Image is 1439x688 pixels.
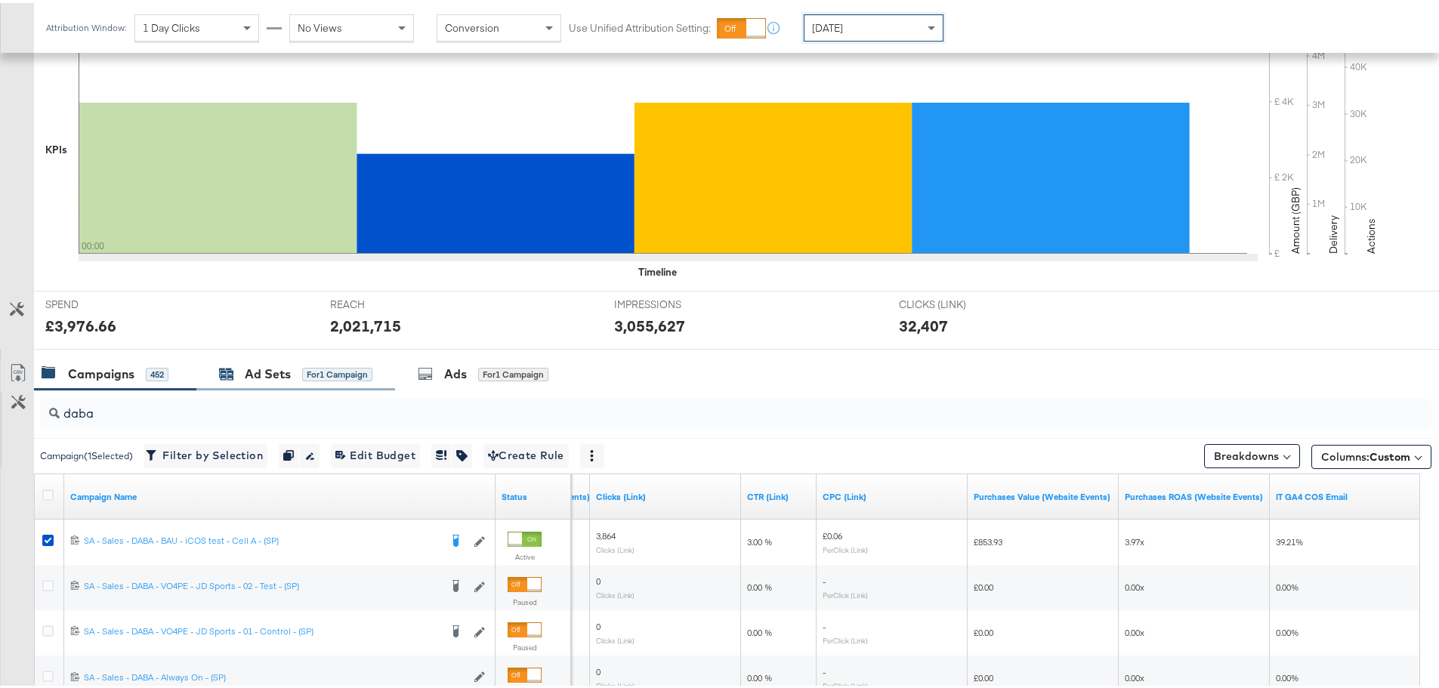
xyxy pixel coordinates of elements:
a: The total value of the purchase actions tracked by your Custom Audience pixel on your website aft... [974,488,1113,500]
button: Edit Budget [331,441,420,465]
span: 0.00x [1125,669,1144,680]
span: 0 [596,663,601,674]
span: Create Rule [488,443,564,462]
a: IT NET COS _ GA4 [1276,488,1415,500]
input: Search Campaigns by Name, ID or Objective [60,390,1304,419]
span: 0.00x [1125,578,1144,590]
span: £0.06 [823,527,842,538]
div: SA - Sales - DABA - VO4PE - JD Sports - 01 - Control - (SP) [84,622,440,634]
div: SA - Sales - DABA - VO4PE - JD Sports - 02 - Test - (SP) [84,577,440,589]
span: 3,864 [596,527,616,538]
span: 0 [596,618,601,629]
span: Filter by Selection [149,443,263,462]
span: 0.00% [1276,669,1298,680]
label: Use Unified Attribution Setting: [569,18,711,32]
span: 1 Day Clicks [143,18,200,32]
button: Filter by Selection [144,441,267,465]
span: 0.00% [1276,578,1298,590]
text: Delivery [1326,212,1340,251]
button: Columns:Custom [1311,442,1431,466]
div: £3,976.66 [45,312,116,334]
span: 3.97x [1125,533,1144,545]
a: Shows the current state of your Ad Campaign. [502,488,565,500]
button: Create Rule [483,441,569,465]
div: KPIs [45,140,67,154]
span: CLICKS (LINK) [899,295,1012,309]
a: SA - Sales - DABA - Always On - (SP) [84,668,466,681]
div: Ad Sets [245,363,291,380]
a: The average cost for each link click you've received from your ad. [823,488,962,500]
sub: Clicks (Link) [596,588,635,597]
span: 0.00 % [747,578,772,590]
span: £0.00 [974,669,993,680]
span: 0.00x [1125,624,1144,635]
a: The number of clicks received on a link in your ad divided by the number of impressions. [747,488,811,500]
div: 2,021,715 [330,312,401,334]
a: The total value of the purchase actions divided by spend tracked by your Custom Audience pixel on... [1125,488,1264,500]
span: REACH [330,295,443,309]
text: Actions [1364,215,1378,251]
span: - [823,618,826,629]
span: - [823,663,826,674]
span: £853.93 [974,533,1002,545]
div: SA - Sales - DABA - BAU - iCOS test - Cell A - (SP) [84,532,440,544]
sub: Per Click (Link) [823,542,868,551]
a: SA - Sales - DABA - VO4PE - JD Sports - 01 - Control - (SP) [84,622,440,637]
label: Active [508,549,542,559]
span: 0.00% [1276,624,1298,635]
label: Paused [508,594,542,604]
div: SA - Sales - DABA - Always On - (SP) [84,668,466,680]
label: Paused [508,640,542,649]
span: Columns: [1321,446,1410,461]
div: Timeline [638,262,677,276]
span: 0 [596,572,601,584]
text: Amount (GBP) [1289,184,1302,251]
sub: Per Click (Link) [823,633,868,642]
sub: Clicks (Link) [596,542,635,551]
div: for 1 Campaign [302,365,372,378]
div: Campaigns [68,363,134,380]
span: 39.21% [1276,533,1303,545]
span: IMPRESSIONS [614,295,727,309]
span: SPEND [45,295,159,309]
span: 0.00 % [747,669,772,680]
span: Edit Budget [335,443,415,462]
a: SA - Sales - DABA - BAU - iCOS test - Cell A - (SP) [84,532,440,547]
sub: Per Click (Link) [823,588,868,597]
span: [DATE] [812,18,843,32]
span: Custom [1370,447,1410,461]
a: The number of clicks on links appearing on your ad or Page that direct people to your sites off F... [596,488,735,500]
sub: Clicks (Link) [596,678,635,687]
div: Ads [444,363,467,380]
span: No Views [298,18,342,32]
div: for 1 Campaign [478,365,548,378]
div: Campaign ( 1 Selected) [40,446,133,460]
div: 32,407 [899,312,948,334]
span: £0.00 [974,578,993,590]
div: 452 [146,365,168,378]
div: Attribution Window: [45,20,127,30]
span: - [823,572,826,584]
button: Breakdowns [1204,441,1300,465]
sub: Clicks (Link) [596,633,635,642]
span: 0.00 % [747,624,772,635]
span: £0.00 [974,624,993,635]
div: 3,055,627 [614,312,685,334]
a: Your campaign name. [70,488,489,500]
sub: Per Click (Link) [823,678,868,687]
span: Conversion [445,18,499,32]
a: SA - Sales - DABA - VO4PE - JD Sports - 02 - Test - (SP) [84,577,440,592]
span: 3.00 % [747,533,772,545]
